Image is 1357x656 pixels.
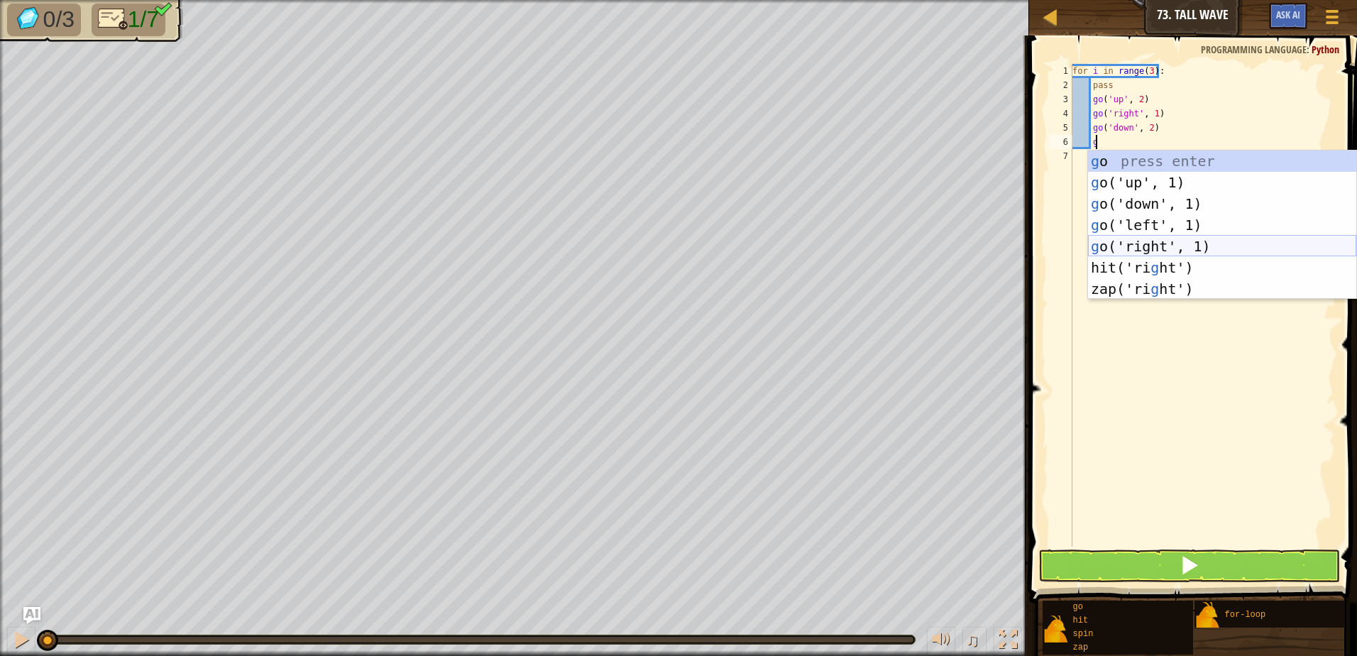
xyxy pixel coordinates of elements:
img: portrait.png [1194,602,1221,629]
li: Collect the gems. [7,4,81,36]
div: 4 [1049,106,1072,121]
span: 1/7 [128,6,159,32]
button: Shift+Enter: Run current code. [1038,550,1340,582]
span: : [1307,43,1312,56]
button: Ask AI [1269,3,1307,29]
span: Python [1312,43,1339,56]
li: Only 4 lines of code [92,4,165,36]
div: 7 [1049,149,1072,163]
span: ♫ [965,629,979,650]
button: Adjust volume [927,627,955,656]
button: Toggle fullscreen [994,627,1022,656]
button: ♫ [962,627,987,656]
img: portrait.png [1043,616,1070,643]
div: 1 [1049,64,1072,78]
button: Show game menu [1314,3,1350,36]
span: go [1073,602,1083,612]
div: 2 [1049,78,1072,92]
span: spin [1073,629,1094,639]
span: hit [1073,616,1089,625]
button: Ask AI [23,607,40,624]
span: Programming language [1201,43,1307,56]
span: Ask AI [1276,8,1300,21]
div: 3 [1049,92,1072,106]
button: Ctrl + P: Pause [7,627,35,656]
span: 0/3 [43,6,75,32]
div: 6 [1049,135,1072,149]
span: for-loop [1225,610,1266,620]
span: zap [1073,643,1089,652]
div: 5 [1049,121,1072,135]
